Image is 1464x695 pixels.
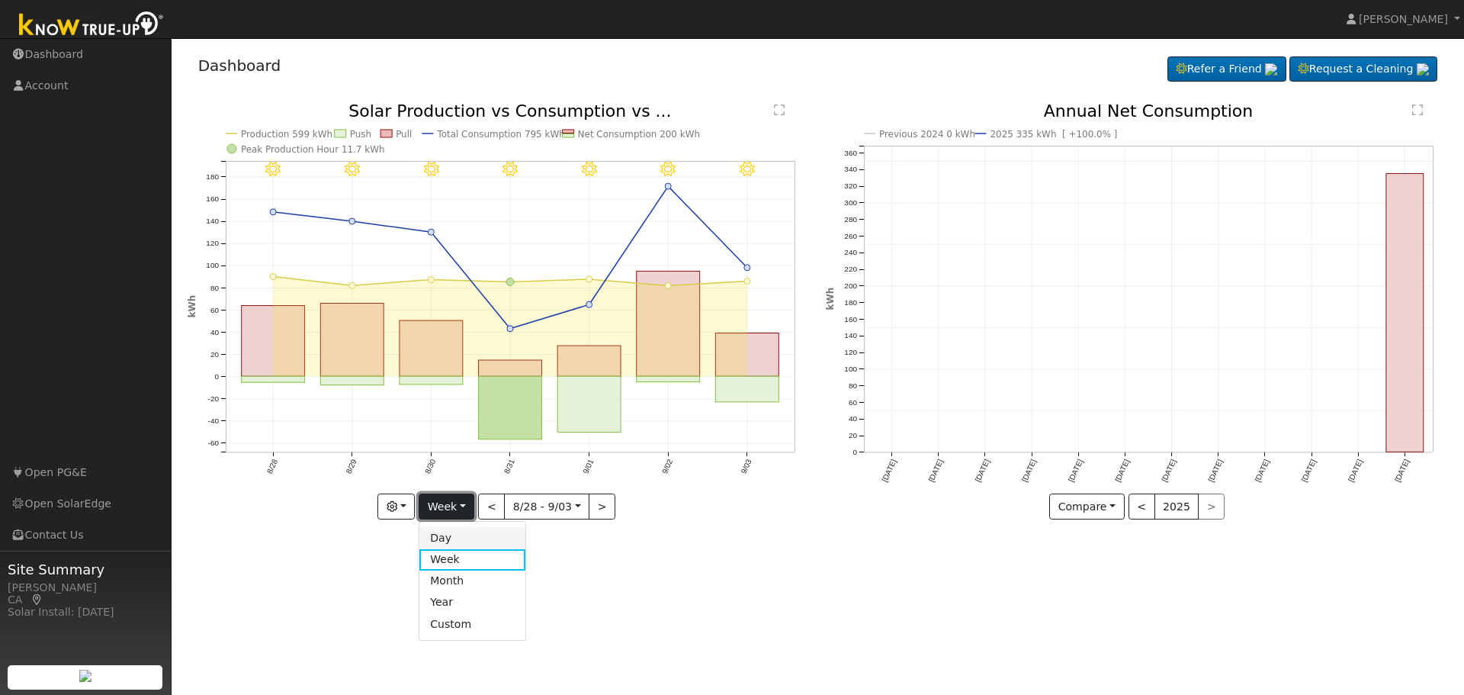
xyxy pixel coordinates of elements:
[1154,494,1199,520] button: 2025
[974,458,991,483] text: [DATE]
[1128,494,1155,520] button: <
[1207,458,1225,483] text: [DATE]
[1020,458,1038,483] text: [DATE]
[8,604,163,620] div: Solar Install: [DATE]
[715,333,779,377] rect: onclick=""
[637,377,700,382] rect: onclick=""
[206,262,219,270] text: 100
[637,272,700,377] rect: onclick=""
[241,129,332,140] text: Production 599 kWh
[428,229,434,235] circle: onclick=""
[927,458,945,483] text: [DATE]
[1289,56,1437,82] a: Request a Cleaning
[665,183,671,189] circle: onclick=""
[270,209,276,215] circle: onclick=""
[1044,101,1254,121] text: Annual Net Consumption
[825,288,836,310] text: kWh
[557,346,621,376] rect: onclick=""
[478,377,541,440] rect: onclick=""
[1265,63,1277,76] img: retrieve
[423,458,437,475] text: 8/30
[210,350,219,359] text: 20
[241,377,304,383] rect: onclick=""
[1393,458,1411,483] text: [DATE]
[419,571,525,592] a: Month
[577,129,699,140] text: Net Consumption 200 kWh
[1113,458,1131,483] text: [DATE]
[844,349,857,357] text: 120
[660,458,674,475] text: 9/02
[348,283,355,289] circle: onclick=""
[849,415,858,423] text: 40
[844,249,857,257] text: 240
[419,494,474,520] button: Week
[206,240,219,248] text: 120
[419,592,525,613] a: Year
[774,104,785,116] text: 
[478,494,505,520] button: <
[740,162,755,177] i: 9/03 - Clear
[419,527,525,549] a: Day
[11,8,172,43] img: Know True-Up
[210,306,219,314] text: 60
[849,381,858,390] text: 80
[504,494,589,520] button: 8/28 - 9/03
[207,394,219,403] text: -20
[844,198,857,207] text: 300
[1300,458,1318,483] text: [DATE]
[270,274,276,280] circle: onclick=""
[241,306,304,377] rect: onclick=""
[557,377,621,433] rect: onclick=""
[1402,171,1408,177] circle: onclick=""
[1167,56,1286,82] a: Refer a Friend
[744,278,750,285] circle: onclick=""
[396,129,412,140] text: Pull
[348,218,355,224] circle: onclick=""
[1067,458,1084,483] text: [DATE]
[206,172,219,181] text: 180
[880,458,897,483] text: [DATE]
[8,580,163,596] div: [PERSON_NAME]
[206,217,219,226] text: 140
[844,332,857,340] text: 140
[210,328,219,336] text: 40
[502,162,518,177] i: 8/31 - Clear
[502,458,516,475] text: 8/31
[1049,494,1125,520] button: Compare
[265,458,279,475] text: 8/28
[30,594,43,606] a: Map
[507,326,513,332] circle: onclick=""
[265,162,281,177] i: 8/28 - Clear
[1386,174,1424,452] rect: onclick=""
[740,458,753,475] text: 9/03
[436,129,564,140] text: Total Consumption 795 kWh
[214,372,219,381] text: 0
[586,276,592,282] circle: onclick=""
[844,166,857,174] text: 340
[844,315,857,323] text: 160
[349,129,371,140] text: Push
[844,282,857,290] text: 200
[207,417,219,425] text: -40
[660,162,676,177] i: 9/02 - Clear
[844,365,857,373] text: 100
[844,182,857,191] text: 320
[849,398,858,407] text: 60
[345,162,360,177] i: 8/29 - Clear
[744,265,750,271] circle: onclick=""
[206,195,219,203] text: 160
[207,439,219,448] text: -60
[187,295,197,318] text: kWh
[581,458,595,475] text: 9/01
[400,377,463,385] rect: onclick=""
[79,670,91,682] img: retrieve
[241,144,385,155] text: Peak Production Hour 11.7 kWh
[419,613,525,635] a: Custom
[320,304,384,377] rect: onclick=""
[1417,63,1429,76] img: retrieve
[586,302,592,308] circle: onclick=""
[852,448,857,456] text: 0
[1161,458,1178,483] text: [DATE]
[506,278,514,286] circle: onclick=""
[8,592,163,608] div: CA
